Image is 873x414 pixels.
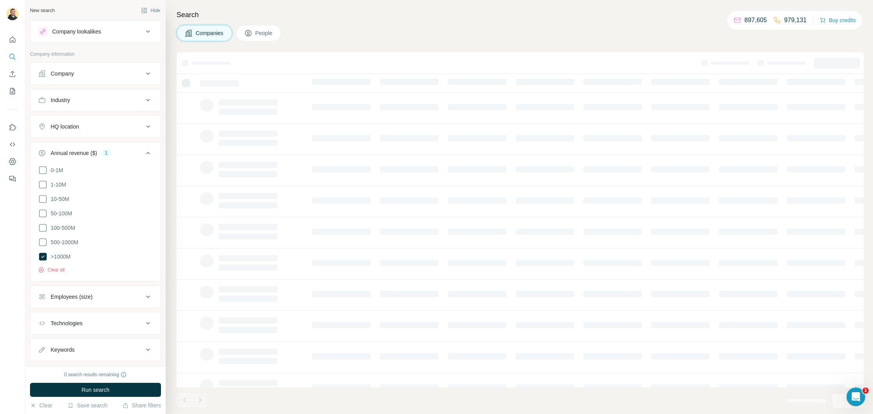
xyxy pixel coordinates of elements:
div: Company lookalikes [52,28,101,35]
button: Keywords [30,340,161,359]
button: Clear [30,402,52,409]
button: Employees (size) [30,287,161,306]
div: Keywords [51,346,74,354]
div: 1 [102,150,111,157]
button: Run search [30,383,161,397]
button: Feedback [6,172,19,186]
button: Share filters [122,402,161,409]
button: My lists [6,84,19,98]
div: Technologies [51,319,83,327]
button: Save search [67,402,107,409]
p: 979,131 [784,16,807,25]
button: Quick start [6,33,19,47]
p: Company information [30,51,161,58]
span: 0-1M [48,166,63,174]
img: Avatar [6,8,19,20]
div: Employees (size) [51,293,92,301]
button: Enrich CSV [6,67,19,81]
span: 500-1000M [48,238,78,246]
button: Use Surfe on LinkedIn [6,120,19,134]
h4: Search [177,9,864,20]
button: HQ location [30,117,161,136]
button: Search [6,50,19,64]
button: Annual revenue ($)1 [30,144,161,166]
button: Clear all [38,266,65,273]
button: Technologies [30,314,161,333]
span: 100-500M [48,224,75,232]
button: Buy credits [820,15,856,26]
button: Company lookalikes [30,22,161,41]
span: 1-10M [48,181,66,189]
div: 0 search results remaining [64,371,127,378]
button: Use Surfe API [6,137,19,152]
span: Run search [81,386,110,394]
span: Companies [196,29,224,37]
div: Company [51,70,74,78]
button: Company [30,64,161,83]
span: 1 [862,388,869,394]
button: Industry [30,91,161,109]
span: People [255,29,273,37]
button: Hide [136,5,166,16]
span: 10-50M [48,195,69,203]
iframe: Intercom live chat [846,388,865,406]
p: 897,605 [744,16,767,25]
div: New search [30,7,55,14]
span: 50-100M [48,210,72,217]
div: Annual revenue ($) [51,149,97,157]
button: Dashboard [6,155,19,169]
span: >1000M [48,253,71,261]
div: HQ location [51,123,79,130]
div: Industry [51,96,70,104]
